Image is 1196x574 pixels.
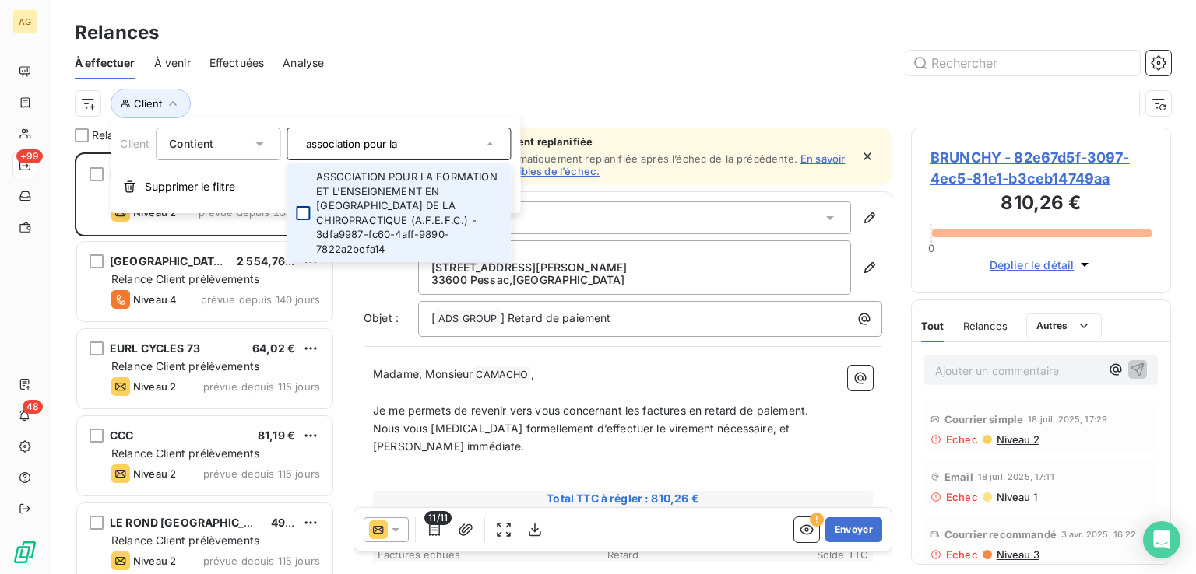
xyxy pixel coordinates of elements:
[271,516,314,529] span: 49,58 €
[1061,530,1137,539] span: 3 avr. 2025, 16:22
[431,311,435,324] span: [
[110,254,226,268] span: [GEOGRAPHIC_DATA]
[133,293,177,306] span: Niveau 4
[436,310,499,328] span: ADS GROUP
[92,128,139,143] span: Relances
[431,274,838,286] p: 33600 Pessac , [GEOGRAPHIC_DATA]
[473,366,530,384] span: CAMACHO
[928,242,934,254] span: 0
[963,320,1008,332] span: Relances
[1143,521,1180,558] div: Open Intercom Messenger
[375,491,871,506] span: Total TTC à régler : 810,26 €
[995,548,1039,561] span: Niveau 3
[110,429,133,442] span: CCC
[133,555,176,567] span: Niveau 2
[978,472,1054,481] span: 18 juil. 2025, 17:11
[258,429,295,442] span: 81,19 €
[424,511,452,525] span: 11/11
[237,254,296,268] span: 2 554,76 €
[985,256,1098,274] button: Déplier le détail
[364,311,399,324] span: Objet :
[377,547,540,563] th: Factures échues
[287,163,511,262] li: ASSOCIATION POUR LA FORMATION ET L'ENSEIGNEMENT EN [GEOGRAPHIC_DATA] DE LA CHIROPRACTIQUE (A.F.E....
[12,540,37,565] img: Logo LeanPay
[145,179,235,194] span: Supprimer le filtre
[75,19,159,47] h3: Relances
[995,433,1039,446] span: Niveau 2
[111,89,191,118] button: Client
[133,467,176,480] span: Niveau 2
[203,380,320,393] span: prévue depuis 115 jours
[431,249,838,261] p: BRUNCHY
[541,547,704,563] th: Retard
[252,341,295,355] span: 64,02 €
[399,152,797,165] span: Cette relance a été automatiquement replanifiée après l’échec de la précédente.
[944,528,1057,541] span: Courrier recommandé
[825,517,882,542] button: Envoyer
[201,293,320,306] span: prévue depuis 140 jours
[283,55,324,71] span: Analyse
[946,548,978,561] span: Echec
[944,413,1023,425] span: Courrier simple
[169,137,213,150] span: Contient
[133,380,176,393] span: Niveau 2
[946,433,978,446] span: Echec
[930,147,1152,189] span: BRUNCHY - 82e67d5f-3097-4ec5-81e1-b3ceb14749aa
[134,97,162,110] span: Client
[373,367,473,380] span: Madame, Monsieur
[431,261,838,274] p: [STREET_ADDRESS][PERSON_NAME]
[373,422,793,453] span: Nous vous [MEDICAL_DATA] formellement d’effectuer le virement nécessaire, et [PERSON_NAME] immédi...
[111,272,259,285] span: Relance Client prélèvements
[111,170,520,204] button: Supprimer le filtre
[16,149,43,163] span: +99
[23,400,43,414] span: 48
[501,311,611,324] span: ] Retard de paiement
[110,167,164,180] span: BRUNCHY
[373,404,808,417] span: Je me permets de revenir vers vous concernant les factures en retard de paiement.
[209,55,265,71] span: Effectuées
[930,189,1152,220] h3: 810,26 €
[75,55,135,71] span: À effectuer
[1026,313,1102,338] button: Autres
[399,135,850,148] span: Relance automatiquement replanifiée
[203,467,320,480] span: prévue depuis 115 jours
[110,516,370,529] span: LE ROND [GEOGRAPHIC_DATA][PERSON_NAME]
[531,367,534,380] span: ,
[120,137,149,150] span: Client
[995,491,1037,503] span: Niveau 1
[111,534,259,547] span: Relance Client prélèvements
[203,555,320,567] span: prévue depuis 115 jours
[1028,415,1107,424] span: 18 juil. 2025, 17:29
[111,359,259,373] span: Relance Client prélèvements
[706,547,869,563] th: Solde TTC
[946,491,978,503] span: Echec
[921,320,944,332] span: Tout
[111,446,259,460] span: Relance Client prélèvements
[906,51,1140,75] input: Rechercher
[110,341,200,355] span: EURL CYCLES 73
[990,257,1075,273] span: Déplier le détail
[75,152,335,574] div: grid
[154,55,191,71] span: À venir
[944,471,973,483] span: Email
[12,9,37,34] div: AG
